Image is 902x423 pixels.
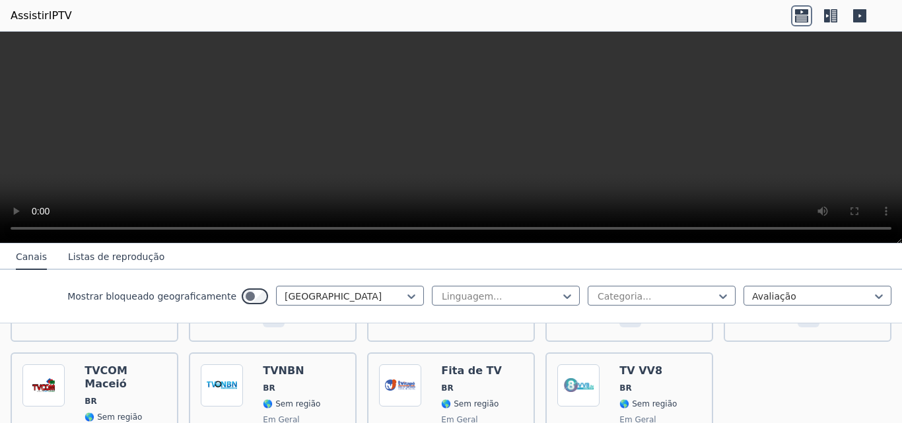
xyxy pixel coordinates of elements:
[263,399,320,408] font: 🌎 Sem região
[85,397,96,406] font: BR
[619,399,677,408] font: 🌎 Sem região
[201,364,243,407] img: Aaj Tak
[379,364,421,407] img: Comida da BBC
[441,399,499,408] font: 🌎 Sem região
[16,251,47,262] font: Canais
[263,364,304,377] font: TVNBN
[265,316,282,325] font: por
[619,383,631,393] font: BR
[68,245,164,270] button: Listas de reprodução
[11,8,72,24] a: AssistirIPTV
[619,364,662,377] font: TV VV8
[67,291,236,302] font: Mostrar bloqueado geograficamente
[622,316,639,325] font: por
[85,364,127,390] font: TVCOM Maceió
[441,364,502,377] font: Fita de TV
[68,251,164,262] font: Listas de reprodução
[11,9,72,22] font: AssistirIPTV
[22,364,65,407] img: KSHB-DT2
[85,412,142,422] font: 🌎 Sem região
[800,316,817,325] font: por
[263,383,275,393] font: BR
[557,364,600,407] img: Canal da Loja
[441,383,453,393] font: BR
[16,245,47,270] button: Canais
